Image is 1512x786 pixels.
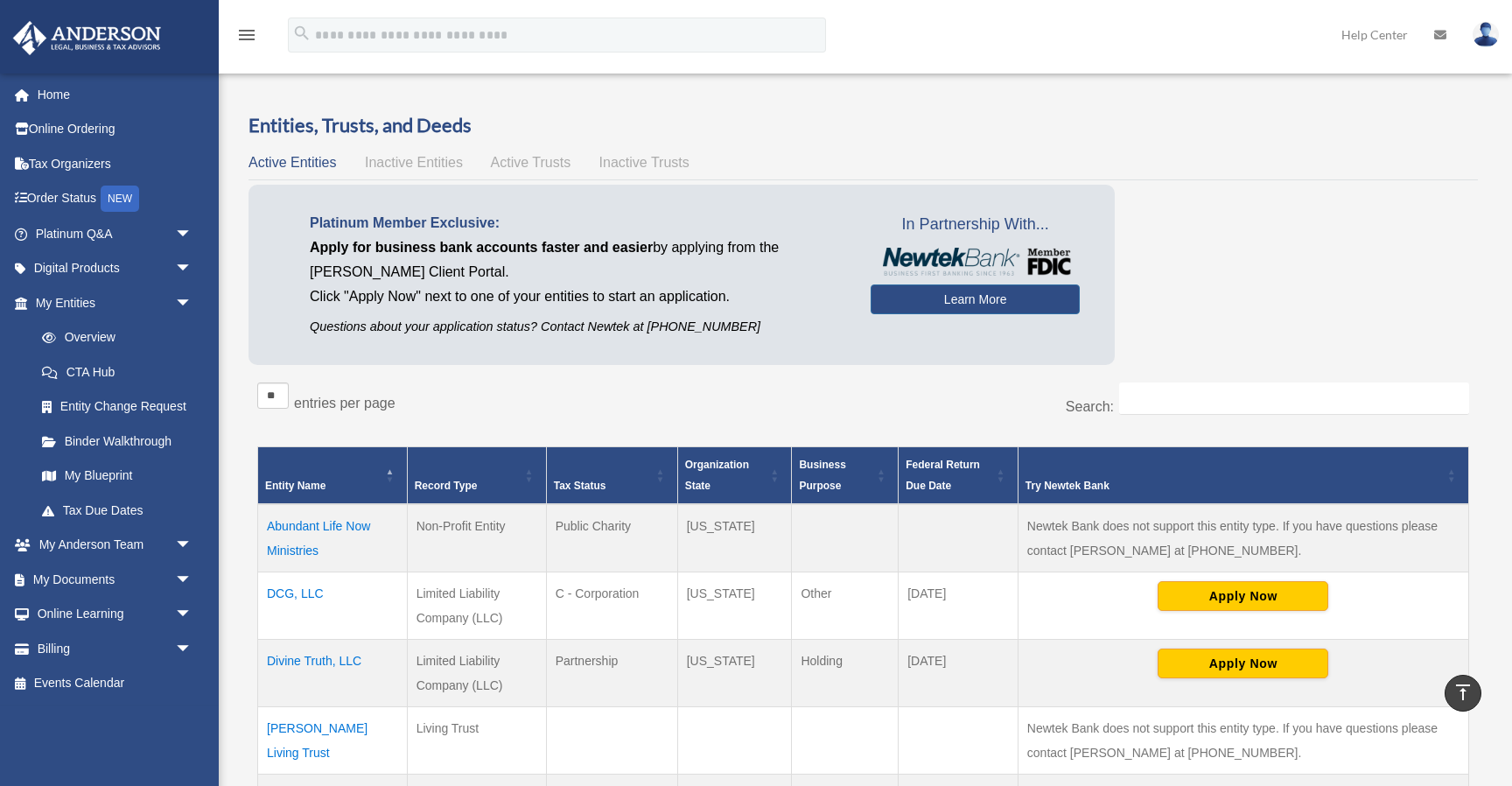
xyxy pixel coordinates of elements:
[101,186,139,212] div: NEW
[1018,707,1468,775] td: Newtek Bank does not support this entity type. If you have questions please contact [PERSON_NAME]...
[24,354,210,389] a: CTA Hub
[24,424,210,459] a: Binder Walkthrough
[407,707,546,775] td: Living Trust
[12,216,219,251] a: Platinum Q&Aarrow_drop_down
[24,320,201,355] a: Overview
[677,640,792,707] td: [US_STATE]
[258,504,408,572] td: Abundant Life Now Ministries
[12,285,210,320] a: My Entitiesarrow_drop_down
[258,707,408,775] td: [PERSON_NAME] Living Trust
[871,284,1080,314] a: Learn More
[1452,682,1473,703] i: vertical_align_top
[310,235,844,284] p: by applying from the [PERSON_NAME] Client Portal.
[310,240,653,255] span: Apply for business bank accounts faster and easier
[1018,504,1468,572] td: Newtek Bank does not support this entity type. If you have questions please contact [PERSON_NAME]...
[407,640,546,707] td: Limited Liability Company (LLC)
[677,572,792,640] td: [US_STATE]
[236,25,257,46] i: menu
[236,31,257,46] a: menu
[12,562,219,597] a: My Documentsarrow_drop_down
[799,459,845,492] span: Business Purpose
[677,504,792,572] td: [US_STATE]
[906,459,980,492] span: Federal Return Due Date
[175,285,210,321] span: arrow_drop_down
[12,146,219,181] a: Tax Organizers
[12,597,219,632] a: Online Learningarrow_drop_down
[407,504,546,572] td: Non-Profit Entity
[310,284,844,309] p: Click "Apply Now" next to one of your entities to start an application.
[310,211,844,235] p: Platinum Member Exclusive:
[258,447,408,505] th: Entity Name: Activate to invert sorting
[407,572,546,640] td: Limited Liability Company (LLC)
[24,459,210,494] a: My Blueprint
[546,572,677,640] td: C - Corporation
[365,155,463,170] span: Inactive Entities
[685,459,749,492] span: Organization State
[1158,581,1328,611] button: Apply Now
[554,480,606,492] span: Tax Status
[248,112,1478,139] h3: Entities, Trusts, and Deeds
[677,447,792,505] th: Organization State: Activate to sort
[175,562,210,598] span: arrow_drop_down
[407,447,546,505] th: Record Type: Activate to sort
[310,316,844,338] p: Questions about your application status? Contact Newtek at [PHONE_NUMBER]
[12,77,219,112] a: Home
[1158,649,1328,678] button: Apply Now
[258,572,408,640] td: DCG, LLC
[24,389,210,425] a: Entity Change Request
[175,216,210,252] span: arrow_drop_down
[175,528,210,564] span: arrow_drop_down
[292,24,311,43] i: search
[1018,447,1468,505] th: Try Newtek Bank : Activate to sort
[175,597,210,633] span: arrow_drop_down
[12,112,219,147] a: Online Ordering
[12,666,219,701] a: Events Calendar
[1445,675,1481,712] a: vertical_align_top
[546,447,677,505] th: Tax Status: Activate to sort
[871,211,1080,239] span: In Partnership With...
[546,640,677,707] td: Partnership
[415,480,478,492] span: Record Type
[24,493,210,528] a: Tax Due Dates
[792,572,899,640] td: Other
[879,248,1071,276] img: NewtekBankLogoSM.png
[12,528,219,563] a: My Anderson Teamarrow_drop_down
[599,155,689,170] span: Inactive Trusts
[899,447,1018,505] th: Federal Return Due Date: Activate to sort
[258,640,408,707] td: Divine Truth, LLC
[491,155,571,170] span: Active Trusts
[8,21,166,55] img: Anderson Advisors Platinum Portal
[1025,475,1442,496] div: Try Newtek Bank
[294,396,395,411] label: entries per page
[175,631,210,667] span: arrow_drop_down
[899,640,1018,707] td: [DATE]
[265,480,325,492] span: Entity Name
[1473,22,1499,47] img: User Pic
[175,251,210,287] span: arrow_drop_down
[899,572,1018,640] td: [DATE]
[792,640,899,707] td: Holding
[792,447,899,505] th: Business Purpose: Activate to sort
[546,504,677,572] td: Public Charity
[12,251,219,286] a: Digital Productsarrow_drop_down
[248,155,336,170] span: Active Entities
[12,631,219,666] a: Billingarrow_drop_down
[1066,399,1114,414] label: Search:
[12,181,219,217] a: Order StatusNEW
